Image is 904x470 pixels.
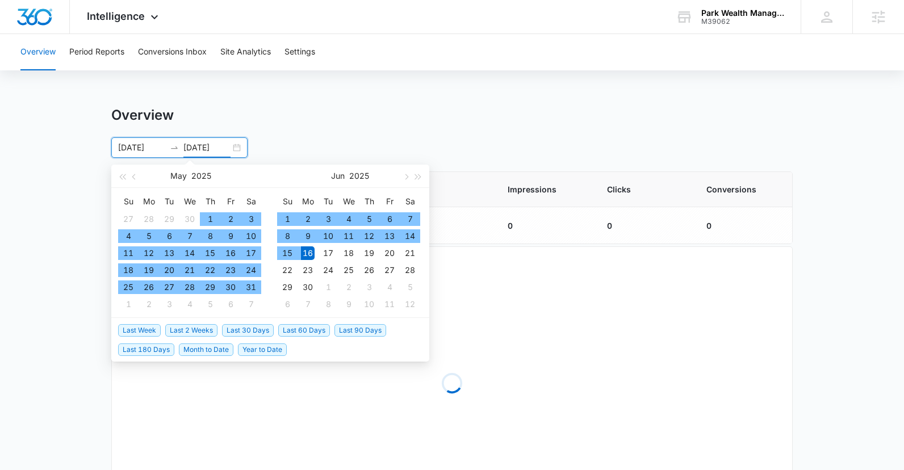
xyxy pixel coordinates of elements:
div: 6 [383,212,396,226]
td: 2025-06-12 [359,228,379,245]
div: 20 [383,246,396,260]
div: 10 [321,229,335,243]
div: 24 [321,263,335,277]
div: 6 [224,297,237,311]
div: 5 [362,212,376,226]
td: 2025-05-08 [200,228,220,245]
td: 2025-04-28 [139,211,159,228]
div: 18 [122,263,135,277]
button: Site Analytics [220,34,271,70]
td: 2025-05-30 [220,279,241,296]
span: Last 90 Days [334,324,386,337]
td: 2025-07-02 [338,279,359,296]
td: 2025-07-09 [338,296,359,313]
td: 2025-07-07 [298,296,318,313]
th: Sa [241,192,261,211]
div: 16 [224,246,237,260]
div: 27 [162,280,176,294]
div: 2 [224,212,237,226]
span: Conversions [706,183,774,195]
div: 1 [321,280,335,294]
button: May [170,165,187,187]
td: 2025-05-13 [159,245,179,262]
div: 13 [162,246,176,260]
th: Tu [318,192,338,211]
td: 2025-05-03 [241,211,261,228]
input: End date [183,141,231,154]
div: 22 [203,263,217,277]
td: 2025-06-01 [277,211,298,228]
td: 2025-06-22 [277,262,298,279]
div: 12 [403,297,417,311]
div: 2 [142,297,156,311]
div: 5 [142,229,156,243]
td: 2025-06-20 [379,245,400,262]
td: 2025-07-11 [379,296,400,313]
td: 2025-06-18 [338,245,359,262]
div: 4 [183,297,196,311]
span: Intelligence [87,10,145,22]
span: Last 180 Days [118,343,174,356]
td: 2025-05-07 [179,228,200,245]
td: 2025-05-22 [200,262,220,279]
td: 0 [494,207,593,244]
div: 6 [162,229,176,243]
div: 15 [203,246,217,260]
div: 4 [342,212,355,226]
div: 11 [383,297,396,311]
td: 2025-06-04 [338,211,359,228]
th: Su [277,192,298,211]
td: 2025-05-19 [139,262,159,279]
button: Conversions Inbox [138,34,207,70]
div: 10 [362,297,376,311]
span: Clicks [607,183,679,195]
div: 24 [244,263,258,277]
td: 2025-06-21 [400,245,420,262]
div: 17 [244,246,258,260]
td: 2025-06-11 [338,228,359,245]
td: 2025-05-18 [118,262,139,279]
td: 2025-05-21 [179,262,200,279]
td: 2025-05-23 [220,262,241,279]
th: We [179,192,200,211]
td: 2025-06-28 [400,262,420,279]
div: 9 [342,297,355,311]
td: 2025-06-30 [298,279,318,296]
td: 2025-06-08 [277,228,298,245]
div: 3 [244,212,258,226]
td: 2025-06-01 [118,296,139,313]
div: account name [701,9,784,18]
td: 2025-07-01 [318,279,338,296]
th: Th [200,192,220,211]
div: 3 [321,212,335,226]
button: Overview [20,34,56,70]
td: 2025-07-06 [277,296,298,313]
div: 1 [203,212,217,226]
div: 14 [403,229,417,243]
td: 2025-06-17 [318,245,338,262]
td: 2025-06-05 [200,296,220,313]
div: 22 [281,263,294,277]
div: 5 [203,297,217,311]
div: account id [701,18,784,26]
td: 2025-05-05 [139,228,159,245]
td: 2025-06-23 [298,262,318,279]
td: 2025-05-04 [118,228,139,245]
th: Th [359,192,379,211]
th: Mo [139,192,159,211]
td: 2025-05-27 [159,279,179,296]
td: 2025-06-26 [359,262,379,279]
div: 29 [203,280,217,294]
div: 11 [342,229,355,243]
td: 2025-06-13 [379,228,400,245]
td: 2025-05-16 [220,245,241,262]
div: 7 [183,229,196,243]
div: 9 [301,229,315,243]
div: 11 [122,246,135,260]
td: 2025-05-26 [139,279,159,296]
input: Start date [118,141,165,154]
td: 2025-05-24 [241,262,261,279]
th: Sa [400,192,420,211]
td: 2025-05-25 [118,279,139,296]
span: Impressions [508,183,580,195]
